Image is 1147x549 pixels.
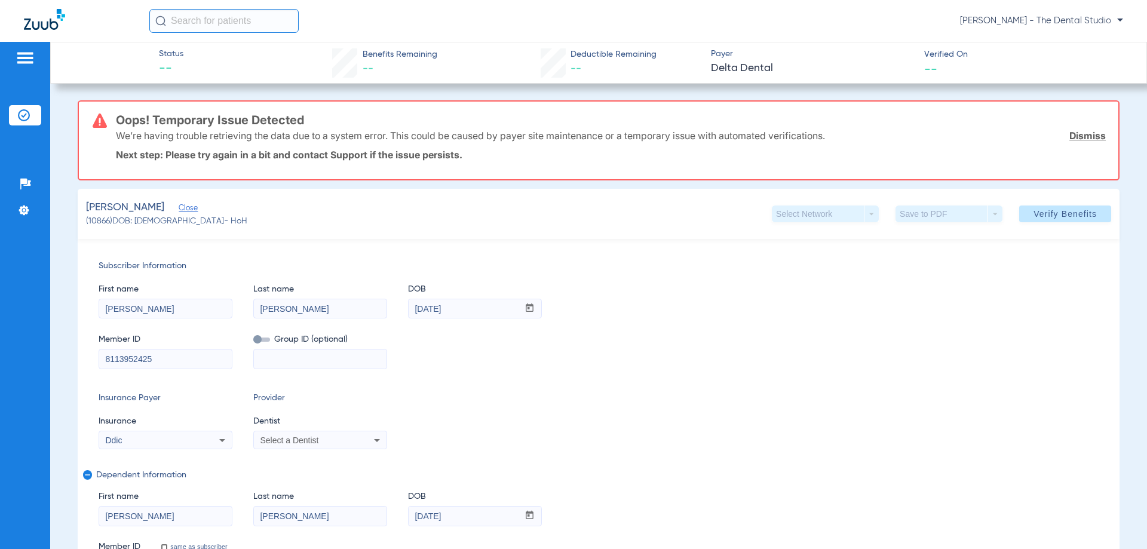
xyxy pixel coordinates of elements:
img: hamburger-icon [16,51,35,65]
span: (10866) DOB: [DEMOGRAPHIC_DATA] - HoH [86,215,247,228]
span: DOB [408,283,542,296]
span: Select a Dentist [260,435,318,445]
span: [PERSON_NAME] [86,200,164,215]
button: Open calendar [518,299,541,318]
span: -- [571,63,581,74]
input: Search for patients [149,9,299,33]
button: Verify Benefits [1019,206,1111,222]
span: Provider [253,392,387,404]
span: Close [179,204,189,215]
span: [PERSON_NAME] - The Dental Studio [960,15,1123,27]
span: Payer [711,48,914,60]
span: Last name [253,490,387,503]
span: Insurance [99,415,232,428]
span: Deductible Remaining [571,48,657,61]
span: Delta Dental [711,61,914,76]
iframe: Chat Widget [1087,492,1147,549]
img: Zuub Logo [24,9,65,30]
button: Open calendar [518,507,541,526]
span: First name [99,283,232,296]
img: error-icon [93,114,107,128]
span: Dentist [253,415,387,428]
span: Verify Benefits [1033,209,1097,219]
span: Status [159,48,183,60]
span: DOB [408,490,542,503]
span: -- [363,63,373,74]
span: -- [159,61,183,78]
span: Last name [253,283,387,296]
p: We’re having trouble retrieving the data due to a system error. This could be caused by payer sit... [116,130,825,142]
span: First name [99,490,232,503]
span: Verified On [924,48,1127,61]
a: Dismiss [1069,130,1106,142]
img: Search Icon [155,16,166,26]
span: Ddic [105,435,122,445]
p: Next step: Please try again in a bit and contact Support if the issue persists. [116,149,1106,161]
span: Member ID [99,333,232,346]
span: Subscriber Information [99,260,1099,272]
span: Insurance Payer [99,392,232,404]
h3: Oops! Temporary Issue Detected [116,114,1106,126]
mat-icon: remove [83,470,90,484]
span: Group ID (optional) [253,333,387,346]
span: Benefits Remaining [363,48,437,61]
span: -- [924,62,937,75]
span: Dependent Information [96,470,1096,480]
